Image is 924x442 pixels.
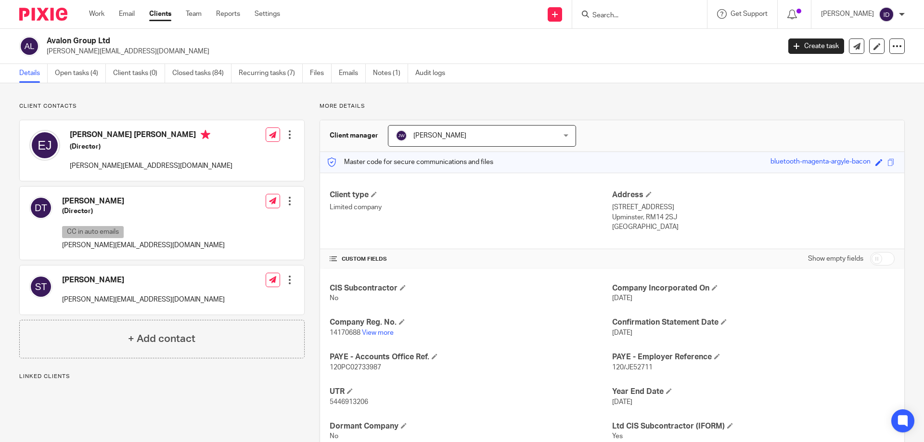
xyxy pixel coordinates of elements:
h4: PAYE - Accounts Office Ref. [330,352,612,362]
h5: (Director) [70,142,232,152]
p: [PERSON_NAME][EMAIL_ADDRESS][DOMAIN_NAME] [62,240,225,250]
span: 14170688 [330,329,360,336]
a: Clients [149,9,171,19]
img: svg%3E [879,7,894,22]
span: [DATE] [612,295,632,302]
i: Primary [201,130,210,139]
h4: [PERSON_NAME] [PERSON_NAME] [70,130,232,142]
a: Details [19,64,48,83]
a: Client tasks (0) [113,64,165,83]
span: 120PC02733987 [330,364,381,371]
input: Search [591,12,678,20]
p: Upminster, RM14 2SJ [612,213,895,222]
img: svg%3E [19,36,39,56]
img: svg%3E [29,196,52,219]
h4: Company Reg. No. [330,317,612,328]
a: Create task [788,38,844,54]
h4: + Add contact [128,331,195,346]
span: Get Support [731,11,768,17]
p: Master code for secure communications and files [327,157,493,167]
p: [STREET_ADDRESS] [612,202,895,212]
p: [GEOGRAPHIC_DATA] [612,222,895,232]
span: No [330,433,338,440]
h4: CIS Subcontractor [330,283,612,293]
a: Work [89,9,104,19]
a: Files [310,64,332,83]
p: [PERSON_NAME] [821,9,874,19]
h3: Client manager [330,131,378,140]
p: Linked clients [19,373,305,380]
img: Pixie [19,8,67,21]
p: CC in auto emails [62,226,124,238]
span: [DATE] [612,329,632,336]
h5: (Director) [62,206,225,216]
p: [PERSON_NAME][EMAIL_ADDRESS][DOMAIN_NAME] [62,295,225,304]
h4: UTR [330,387,612,397]
h2: Avalon Group Ltd [47,36,629,46]
span: Yes [612,433,623,440]
h4: Client type [330,190,612,200]
p: Limited company [330,202,612,212]
div: bluetooth-magenta-argyle-bacon [770,157,871,168]
p: [PERSON_NAME][EMAIL_ADDRESS][DOMAIN_NAME] [70,161,232,171]
span: 5446913206 [330,399,368,405]
p: [PERSON_NAME][EMAIL_ADDRESS][DOMAIN_NAME] [47,47,774,56]
a: Open tasks (4) [55,64,106,83]
img: svg%3E [29,130,60,161]
h4: [PERSON_NAME] [62,196,225,206]
a: View more [362,329,394,336]
img: svg%3E [396,130,407,141]
a: Settings [255,9,280,19]
img: svg%3E [29,275,52,298]
span: [PERSON_NAME] [413,132,466,139]
a: Closed tasks (84) [172,64,231,83]
span: [DATE] [612,399,632,405]
h4: Dormant Company [330,421,612,431]
h4: [PERSON_NAME] [62,275,225,285]
h4: Year End Date [612,387,895,397]
p: Client contacts [19,102,305,110]
a: Emails [339,64,366,83]
a: Recurring tasks (7) [239,64,303,83]
h4: Address [612,190,895,200]
a: Team [186,9,202,19]
span: No [330,295,338,302]
h4: Company Incorporated On [612,283,895,293]
label: Show empty fields [808,254,863,264]
h4: CUSTOM FIELDS [330,255,612,263]
h4: PAYE - Employer Reference [612,352,895,362]
a: Email [119,9,135,19]
a: Notes (1) [373,64,408,83]
p: More details [320,102,905,110]
span: 120/JE52711 [612,364,653,371]
a: Audit logs [415,64,452,83]
h4: Ltd CIS Subcontractor (IFORM) [612,421,895,431]
h4: Confirmation Statement Date [612,317,895,328]
a: Reports [216,9,240,19]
